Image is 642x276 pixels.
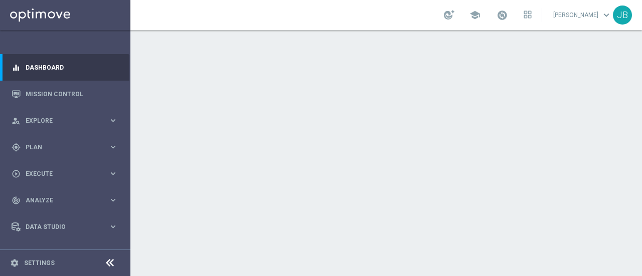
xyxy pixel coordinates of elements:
div: JB [613,6,632,25]
span: keyboard_arrow_down [601,10,612,21]
i: keyboard_arrow_right [108,222,118,231]
a: Mission Control [26,81,118,107]
button: equalizer Dashboard [11,64,118,72]
i: keyboard_arrow_right [108,169,118,178]
a: [PERSON_NAME]keyboard_arrow_down [552,8,613,23]
span: Execute [26,171,108,177]
a: Optibot [26,240,105,266]
span: school [469,10,480,21]
div: Execute [12,169,108,178]
i: play_circle_outline [12,169,21,178]
i: keyboard_arrow_right [108,195,118,205]
i: equalizer [12,63,21,72]
a: Settings [24,260,55,266]
button: gps_fixed Plan keyboard_arrow_right [11,143,118,151]
i: gps_fixed [12,143,21,152]
div: Analyze [12,196,108,205]
i: track_changes [12,196,21,205]
a: Dashboard [26,54,118,81]
span: Explore [26,118,108,124]
button: play_circle_outline Execute keyboard_arrow_right [11,170,118,178]
button: Mission Control [11,90,118,98]
i: lightbulb [12,249,21,258]
div: Mission Control [12,81,118,107]
button: track_changes Analyze keyboard_arrow_right [11,196,118,204]
div: Plan [12,143,108,152]
span: Analyze [26,197,108,203]
i: person_search [12,116,21,125]
i: keyboard_arrow_right [108,116,118,125]
div: Optibot [12,240,118,266]
div: Dashboard [12,54,118,81]
div: Explore [12,116,108,125]
button: person_search Explore keyboard_arrow_right [11,117,118,125]
i: keyboard_arrow_right [108,142,118,152]
i: settings [10,258,19,267]
span: Plan [26,144,108,150]
span: Data Studio [26,224,108,230]
button: Data Studio keyboard_arrow_right [11,223,118,231]
div: Data Studio [12,222,108,231]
